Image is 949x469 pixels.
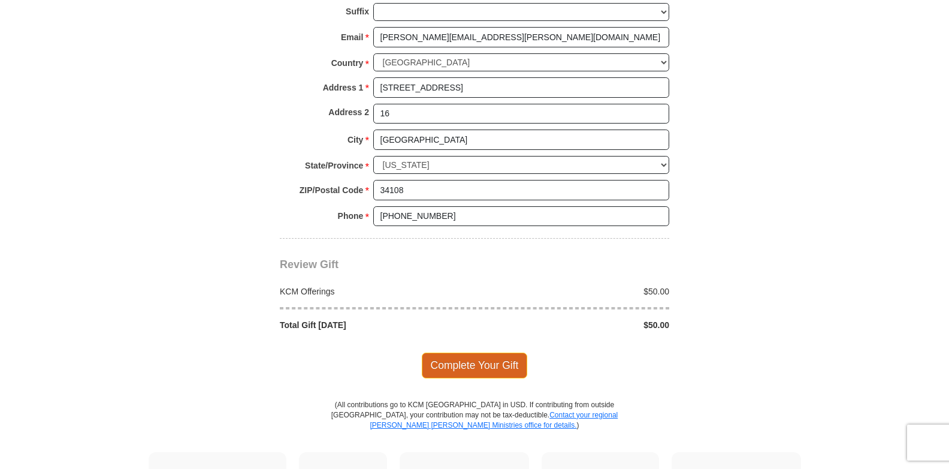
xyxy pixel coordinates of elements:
[338,208,364,224] strong: Phone
[300,182,364,199] strong: ZIP/Postal Code
[475,285,676,297] div: $50.00
[341,29,363,46] strong: Email
[370,411,618,429] a: Contact your regional [PERSON_NAME] [PERSON_NAME] Ministries office for details.
[331,55,364,71] strong: Country
[274,319,475,331] div: Total Gift [DATE]
[274,285,475,297] div: KCM Offerings
[331,400,618,452] p: (All contributions go to KCM [GEOGRAPHIC_DATA] in USD. If contributing from outside [GEOGRAPHIC_D...
[475,319,676,331] div: $50.00
[347,131,363,148] strong: City
[323,79,364,96] strong: Address 1
[328,104,369,121] strong: Address 2
[305,157,363,174] strong: State/Province
[280,258,339,270] span: Review Gift
[346,3,369,20] strong: Suffix
[422,353,528,378] span: Complete Your Gift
